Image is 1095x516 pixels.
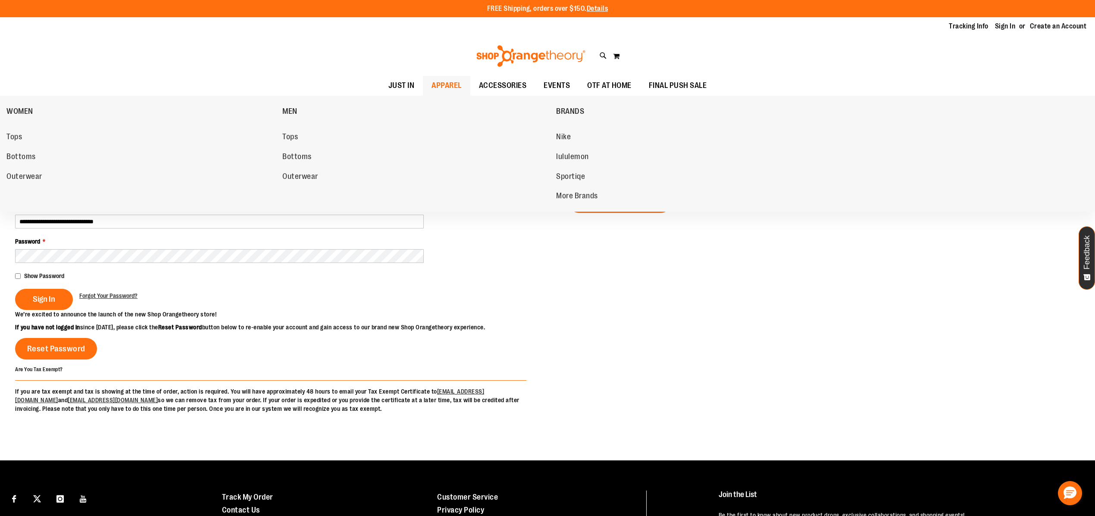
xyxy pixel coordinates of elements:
span: ACCESSORIES [479,76,527,95]
span: Bottoms [282,152,312,163]
a: ACCESSORIES [470,76,535,96]
span: JUST IN [388,76,415,95]
span: Feedback [1083,235,1091,269]
span: Tops [6,132,22,143]
a: Forgot Your Password? [79,291,138,300]
span: lululemon [556,152,589,163]
span: Forgot Your Password? [79,292,138,299]
span: Outerwear [282,172,318,183]
p: We’re excited to announce the launch of the new Shop Orangetheory store! [15,310,547,319]
a: Create an Account [1030,22,1087,31]
span: Password [15,238,40,245]
p: since [DATE], please click the button below to re-enable your account and gain access to our bran... [15,323,547,331]
span: OTF AT HOME [587,76,632,95]
a: [EMAIL_ADDRESS][DOMAIN_NAME] [68,397,158,403]
a: WOMEN [6,100,278,122]
a: Privacy Policy [437,506,484,514]
a: [EMAIL_ADDRESS][DOMAIN_NAME] [15,388,484,403]
p: FREE Shipping, orders over $150. [487,4,608,14]
button: Hello, have a question? Let’s chat. [1058,481,1082,505]
a: JUST IN [380,76,423,96]
a: Reset Password [15,338,97,360]
img: Twitter [33,495,41,503]
a: Customer Service [437,493,498,501]
span: Reset Password [27,344,85,353]
button: Sign In [15,289,73,310]
span: FINAL PUSH SALE [649,76,707,95]
strong: If you have not logged in [15,324,80,331]
span: Outerwear [6,172,42,183]
span: WOMEN [6,107,33,118]
span: Sportiqe [556,172,585,183]
a: BRANDS [556,100,828,122]
a: FINAL PUSH SALE [640,76,716,96]
span: Bottoms [6,152,36,163]
img: Shop Orangetheory [475,45,587,67]
a: Contact Us [222,506,260,514]
span: EVENTS [544,76,570,95]
span: Nike [556,132,571,143]
h4: Join the List [719,491,1071,507]
span: Sign In [33,294,55,304]
a: Track My Order [222,493,273,501]
a: EVENTS [535,76,579,96]
strong: Are You Tax Exempt? [15,366,63,372]
a: APPAREL [423,76,470,96]
a: Tracking Info [949,22,989,31]
button: Feedback - Show survey [1079,226,1095,290]
span: MEN [282,107,297,118]
a: Visit our Instagram page [53,491,68,506]
a: Visit our X page [30,491,45,506]
span: Show Password [24,272,64,279]
a: OTF AT HOME [579,76,640,96]
a: Visit our Facebook page [6,491,22,506]
span: More Brands [556,191,598,202]
span: Tops [282,132,298,143]
a: MEN [282,100,552,122]
span: APPAREL [432,76,462,95]
a: Sign In [995,22,1016,31]
p: If you are tax exempt and tax is showing at the time of order, action is required. You will have ... [15,387,526,413]
a: Visit our Youtube page [76,491,91,506]
strong: Reset Password [158,324,202,331]
a: Details [587,5,608,13]
span: BRANDS [556,107,584,118]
